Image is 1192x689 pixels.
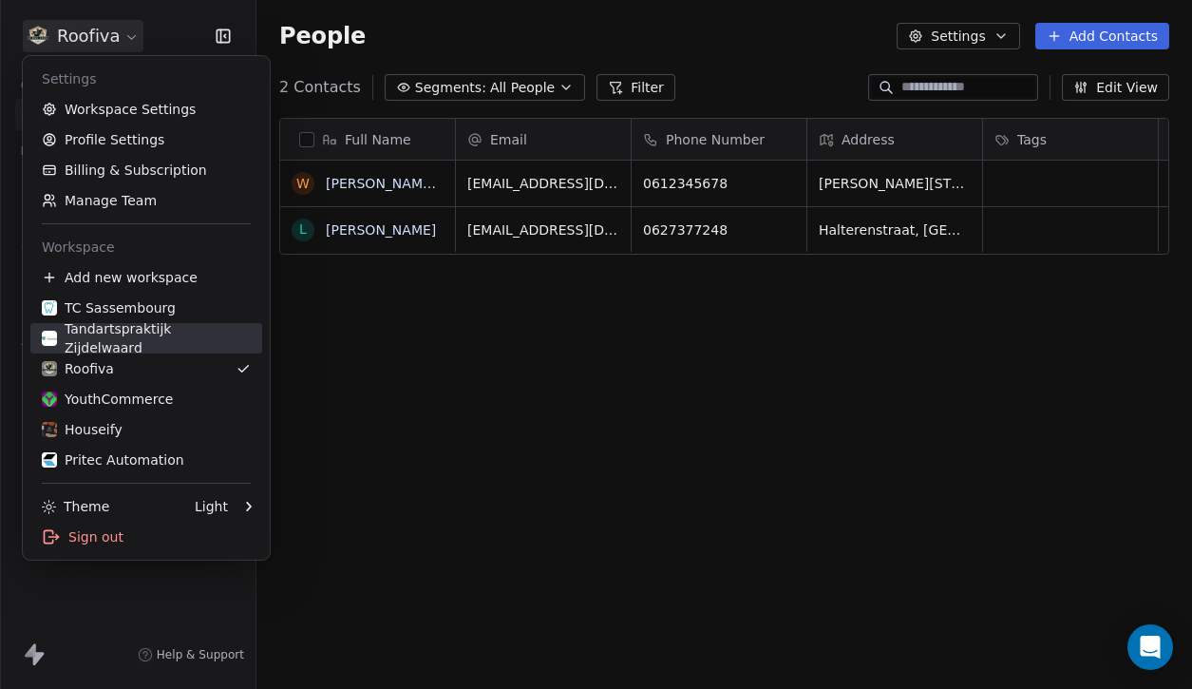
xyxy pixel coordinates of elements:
div: Workspace [30,232,262,262]
a: Manage Team [30,185,262,216]
a: Profile Settings [30,124,262,155]
a: Workspace Settings [30,94,262,124]
div: Theme [42,497,109,516]
img: cropped-Favicon-Zijdelwaard.webp [42,331,57,346]
div: Houseify [42,420,123,439]
a: Billing & Subscription [30,155,262,185]
img: cropped-favo.png [42,300,57,316]
img: Afbeelding1.png [42,422,57,437]
div: Pritec Automation [42,450,184,469]
img: b646f82e.png [42,452,57,468]
div: Sign out [30,522,262,552]
div: Tandartspraktijk Zijdelwaard [42,319,251,357]
img: YC%20tumbnail%20flavicon.png [42,392,57,407]
img: Roofiva%20logo%20flavicon.png [42,361,57,376]
div: Roofiva [42,359,114,378]
div: Light [195,497,228,516]
div: Add new workspace [30,262,262,293]
div: YouthCommerce [42,390,173,409]
div: TC Sassembourg [42,298,176,317]
div: Settings [30,64,262,94]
